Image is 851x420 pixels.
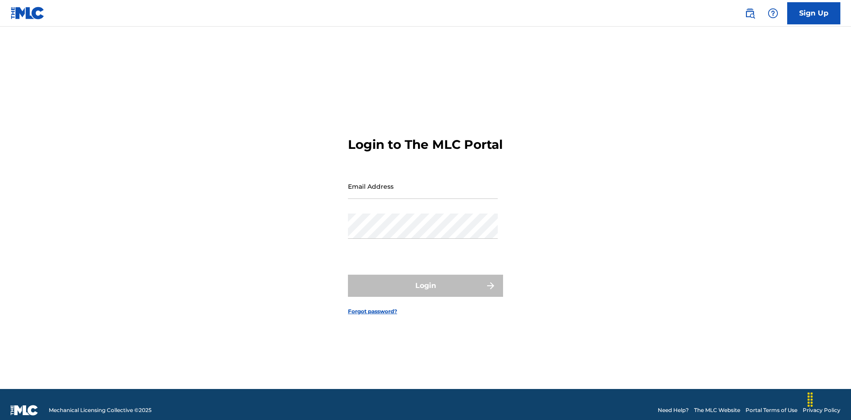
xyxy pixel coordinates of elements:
a: Portal Terms of Use [746,406,797,414]
iframe: Chat Widget [807,377,851,420]
span: Mechanical Licensing Collective © 2025 [49,406,152,414]
div: Drag [803,386,817,413]
a: The MLC Website [694,406,740,414]
a: Forgot password? [348,307,397,315]
img: help [768,8,778,19]
img: search [745,8,755,19]
h3: Login to The MLC Portal [348,137,503,152]
a: Privacy Policy [803,406,840,414]
a: Sign Up [787,2,840,24]
a: Public Search [741,4,759,22]
img: MLC Logo [11,7,45,19]
div: Help [764,4,782,22]
a: Need Help? [658,406,689,414]
img: logo [11,405,38,416]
